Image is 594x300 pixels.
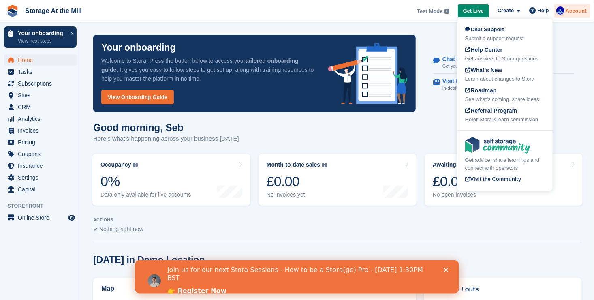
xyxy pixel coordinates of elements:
a: Get advice, share learnings and connect with operators Visit the Community [465,137,545,184]
a: Help Center Get answers to Stora questions [465,46,545,63]
span: Get Live [463,7,484,15]
a: 👉 Register Now [32,27,92,36]
img: icon-info-grey-7440780725fd019a000dd9b08b2336e03edf1995a4989e88bcd33f0948082b44.svg [133,163,138,167]
div: £0.00 [433,173,488,190]
span: Sites [18,90,66,101]
span: Chat Support [465,26,504,32]
a: Awaiting payment £0.00 No open invoices [425,154,583,206]
span: Coupons [18,148,66,160]
span: Account [566,7,587,15]
a: Visit the help center In-depth set up guides and resources. [433,74,574,96]
div: Submit a support request [465,34,545,43]
div: Awaiting payment [433,161,481,168]
p: Here's what's happening across your business [DATE] [93,134,239,144]
div: Get advice, share learnings and connect with operators [465,156,545,172]
a: Month-to-date sales £0.00 No invoices yet [259,154,417,206]
span: CRM [18,101,66,113]
div: £0.00 [267,173,327,190]
a: menu [4,101,77,113]
p: In-depth set up guides and resources. [442,85,517,92]
div: Get answers to Stora questions [465,55,545,63]
img: stora-icon-8386f47178a22dfd0bd8f6a31ec36ba5ce8667c1dd55bd0f319d3a0aa187defe.svg [6,5,19,17]
a: Chat to support Get your Stora questions answered. [433,52,574,74]
h1: Good morning, Seb [93,122,239,133]
div: Close [309,7,317,12]
p: ACTIONS [93,217,582,223]
span: Roadmap [465,87,497,94]
a: What's New Learn about changes to Stora [465,66,545,83]
p: Get your Stora questions answered. [442,63,513,70]
div: See what's coming, share ideas [465,95,545,103]
a: Roadmap See what's coming, share ideas [465,86,545,103]
img: Seb Santiago [556,6,564,15]
a: Referral Program Refer Stora & earn commission [465,107,545,124]
a: menu [4,160,77,171]
a: Storage At the Mill [22,4,85,17]
div: No invoices yet [267,191,327,198]
a: menu [4,54,77,66]
img: community-logo-e120dcb29bea30313fccf008a00513ea5fe9ad107b9d62852cae38739ed8438e.svg [465,137,530,154]
img: icon-info-grey-7440780725fd019a000dd9b08b2336e03edf1995a4989e88bcd33f0948082b44.svg [444,9,449,14]
span: Visit the Community [465,176,521,182]
div: No open invoices [433,191,488,198]
span: Tasks [18,66,66,77]
p: Welcome to Stora! Press the button below to access your . It gives you easy to follow steps to ge... [101,56,315,83]
span: Insurance [18,160,66,171]
span: Settings [18,172,66,183]
div: Data only available for live accounts [100,191,191,198]
a: Your onboarding View next steps [4,26,77,48]
span: Home [18,54,66,66]
div: 0% [100,173,191,190]
span: Help Center [465,47,503,53]
a: menu [4,66,77,77]
div: Learn about changes to Stora [465,75,545,83]
a: menu [4,172,77,183]
h2: [DATE] in Demo Location [93,255,205,266]
p: Visit the help center [442,78,511,85]
span: Test Mode [417,7,442,15]
img: blank_slate_check_icon-ba018cac091ee9be17c0a81a6c232d5eb81de652e7a59be601be346b1b6ddf79.svg [93,228,98,231]
a: View Onboarding Guide [101,90,174,104]
span: Storefront [7,202,81,210]
p: Your onboarding [18,30,66,36]
div: Refer Stora & earn commission [465,116,545,124]
h2: Map [101,285,114,292]
span: Help [538,6,549,15]
span: Analytics [18,113,66,124]
img: icon-info-grey-7440780725fd019a000dd9b08b2336e03edf1995a4989e88bcd33f0948082b44.svg [322,163,327,167]
span: Subscriptions [18,78,66,89]
a: menu [4,137,77,148]
p: Chat to support [442,56,507,63]
span: Referral Program [465,107,517,114]
span: What's New [465,67,502,73]
span: Create [498,6,514,15]
div: Month-to-date sales [267,161,320,168]
a: Get Live [458,4,489,18]
span: Nothing right now [99,226,143,232]
a: menu [4,90,77,101]
a: Occupancy 0% Data only available for live accounts [92,154,250,206]
iframe: Intercom live chat banner [135,260,459,294]
a: menu [4,78,77,89]
a: menu [4,148,77,160]
h2: Move ins / outs [432,285,574,294]
a: menu [4,184,77,195]
a: menu [4,125,77,136]
img: onboarding-info-6c161a55d2c0e0a8cae90662b2fe09162a5109e8cc188191df67fb4f79e88e88.svg [328,43,408,104]
span: Invoices [18,125,66,136]
a: Preview store [67,213,77,223]
p: View next steps [18,37,66,45]
p: Your onboarding [101,43,176,52]
span: Capital [18,184,66,195]
span: Online Store [18,212,66,223]
div: Occupancy [100,161,131,168]
a: menu [4,212,77,223]
a: menu [4,113,77,124]
span: Pricing [18,137,66,148]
